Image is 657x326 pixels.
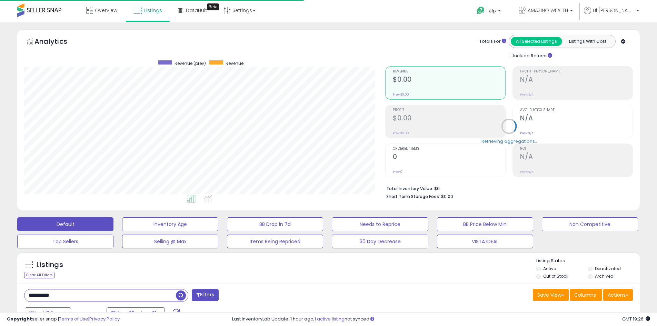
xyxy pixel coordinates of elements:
[7,316,120,323] div: seller snap | |
[7,316,32,322] strong: Copyright
[511,37,562,46] button: All Selected Listings
[37,260,63,270] h5: Listings
[536,258,640,264] p: Listing States:
[481,138,537,144] div: Retrieving aggregations..
[570,289,602,301] button: Columns
[144,7,162,14] span: Listings
[192,289,219,301] button: Filters
[332,235,428,248] button: 30 Day Decrease
[584,7,639,22] a: Hi [PERSON_NAME]
[542,217,638,231] button: Non Competitive
[89,316,120,322] a: Privacy Policy
[34,37,81,48] h5: Analytics
[603,289,633,301] button: Actions
[227,217,323,231] button: BB Drop in 7d
[471,1,508,22] a: Help
[595,266,621,271] label: Deactivated
[175,60,206,66] span: Revenue (prev)
[122,235,218,248] button: Selling @ Max
[207,3,219,10] div: Tooltip anchor
[622,316,650,322] span: 2025-09-9 19:26 GMT
[232,316,650,323] div: Last InventoryLab Update: 1 hour ago, not synced.
[593,7,634,14] span: Hi [PERSON_NAME]
[95,7,117,14] span: Overview
[186,7,208,14] span: DataHub
[487,8,496,14] span: Help
[315,316,345,322] a: 1 active listing
[543,273,568,279] label: Out of Stock
[479,38,506,45] div: Totals For
[72,310,104,317] span: Compared to:
[122,217,218,231] button: Inventory Age
[107,307,165,319] button: Aug-25 - Aug-31
[117,310,156,317] span: Aug-25 - Aug-31
[543,266,556,271] label: Active
[528,7,568,14] span: AMAZING WEALTH
[59,316,88,322] a: Terms of Use
[35,310,62,317] span: Last 7 Days
[562,37,613,46] button: Listings With Cost
[17,235,113,248] button: Top Sellers
[437,217,533,231] button: BB Price Below Min
[332,217,428,231] button: Needs to Reprice
[227,235,323,248] button: Items Being Repriced
[226,60,243,66] span: Revenue
[476,6,485,15] i: Get Help
[437,235,533,248] button: VISTA IDEAL
[504,51,560,59] div: Include Returns
[574,292,596,298] span: Columns
[25,307,71,319] button: Last 7 Days
[595,273,614,279] label: Archived
[17,217,113,231] button: Default
[24,272,55,278] div: Clear All Filters
[533,289,569,301] button: Save View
